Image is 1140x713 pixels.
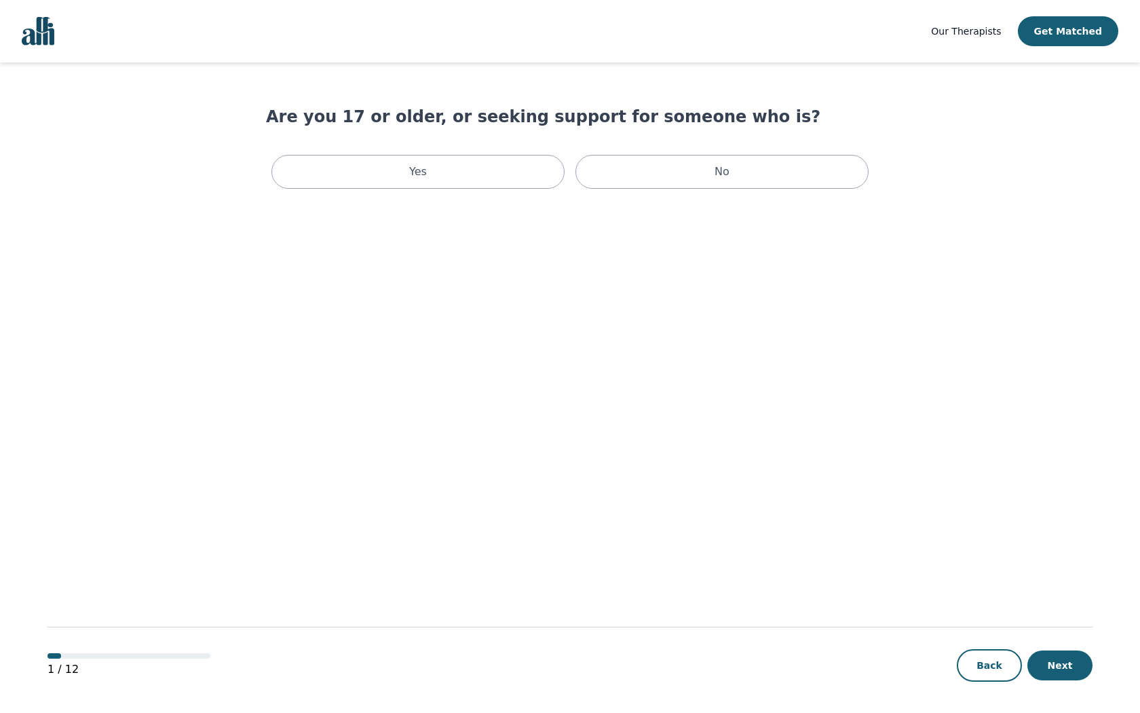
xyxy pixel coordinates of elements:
[266,106,874,128] h1: Are you 17 or older, or seeking support for someone who is?
[931,26,1001,37] span: Our Therapists
[1027,651,1092,680] button: Next
[47,661,210,678] p: 1 / 12
[409,164,427,180] p: Yes
[715,164,729,180] p: No
[22,17,54,45] img: alli logo
[1018,16,1118,46] button: Get Matched
[957,649,1022,682] button: Back
[931,23,1001,39] a: Our Therapists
